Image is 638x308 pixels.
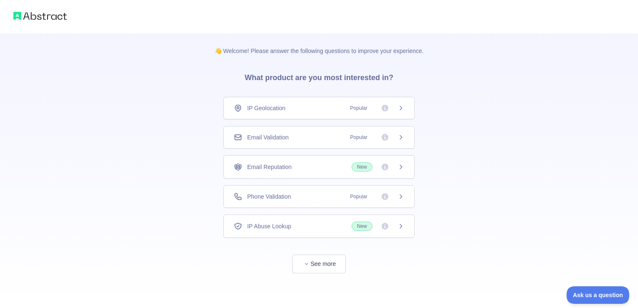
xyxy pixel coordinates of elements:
span: Popular [345,133,372,141]
span: Popular [345,104,372,112]
p: 👋 Welcome! Please answer the following questions to improve your experience. [201,33,437,55]
span: Email Validation [247,133,289,141]
span: IP Geolocation [247,104,286,112]
span: Phone Validation [247,192,291,201]
h3: What product are you most interested in? [231,55,407,97]
button: See more [292,255,346,273]
span: New [352,162,372,172]
iframe: Toggle Customer Support [567,286,630,304]
span: Popular [345,192,372,201]
span: New [352,222,372,231]
span: Email Reputation [247,163,292,171]
img: Abstract logo [13,10,67,22]
span: IP Abuse Lookup [247,222,291,230]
